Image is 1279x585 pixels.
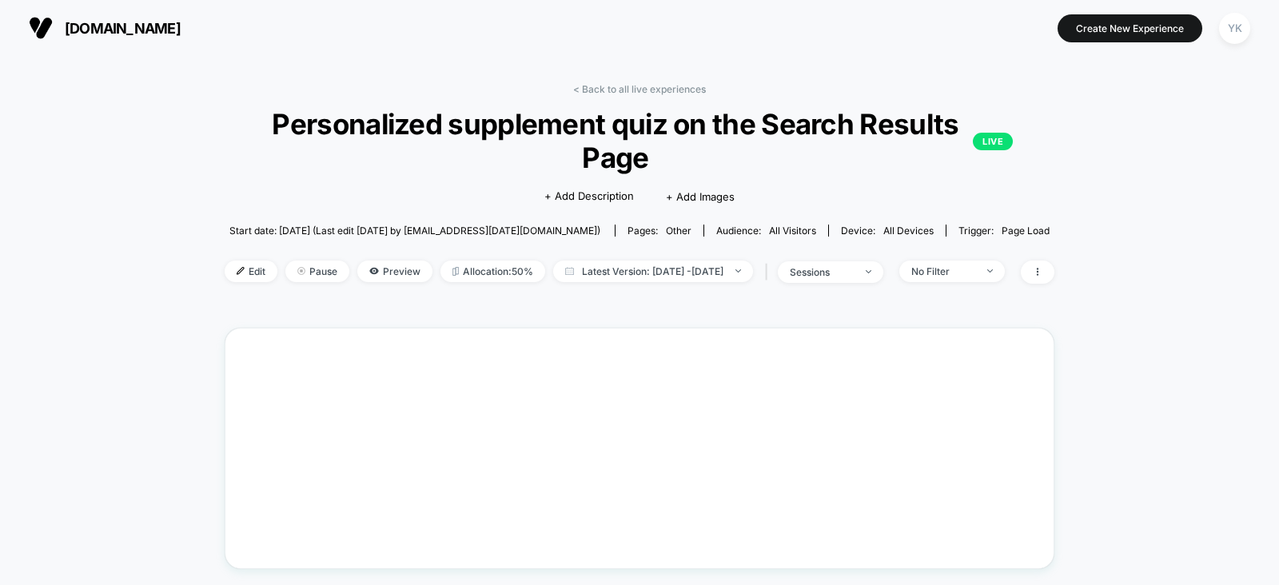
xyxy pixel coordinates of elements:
[666,190,735,203] span: + Add Images
[973,133,1013,150] p: LIVE
[553,261,753,282] span: Latest Version: [DATE] - [DATE]
[237,267,245,275] img: edit
[24,15,185,41] button: [DOMAIN_NAME]
[761,261,778,284] span: |
[628,225,691,237] div: Pages:
[452,267,459,276] img: rebalance
[1219,13,1250,44] div: YK
[911,265,975,277] div: No Filter
[544,189,634,205] span: + Add Description
[285,261,349,282] span: Pause
[735,269,741,273] img: end
[440,261,545,282] span: Allocation: 50%
[716,225,816,237] div: Audience:
[565,267,574,275] img: calendar
[790,266,854,278] div: sessions
[29,16,53,40] img: Visually logo
[573,83,706,95] a: < Back to all live experiences
[1058,14,1202,42] button: Create New Experience
[297,267,305,275] img: end
[1214,12,1255,45] button: YK
[357,261,432,282] span: Preview
[1002,225,1050,237] span: Page Load
[769,225,816,237] span: All Visitors
[866,270,871,273] img: end
[666,225,691,237] span: other
[65,20,181,37] span: [DOMAIN_NAME]
[229,225,600,237] span: Start date: [DATE] (Last edit [DATE] by [EMAIL_ADDRESS][DATE][DOMAIN_NAME])
[987,269,993,273] img: end
[883,225,934,237] span: all devices
[828,225,946,237] span: Device:
[958,225,1050,237] div: Trigger:
[266,107,1013,174] span: Personalized supplement quiz on the Search Results Page
[225,261,277,282] span: Edit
